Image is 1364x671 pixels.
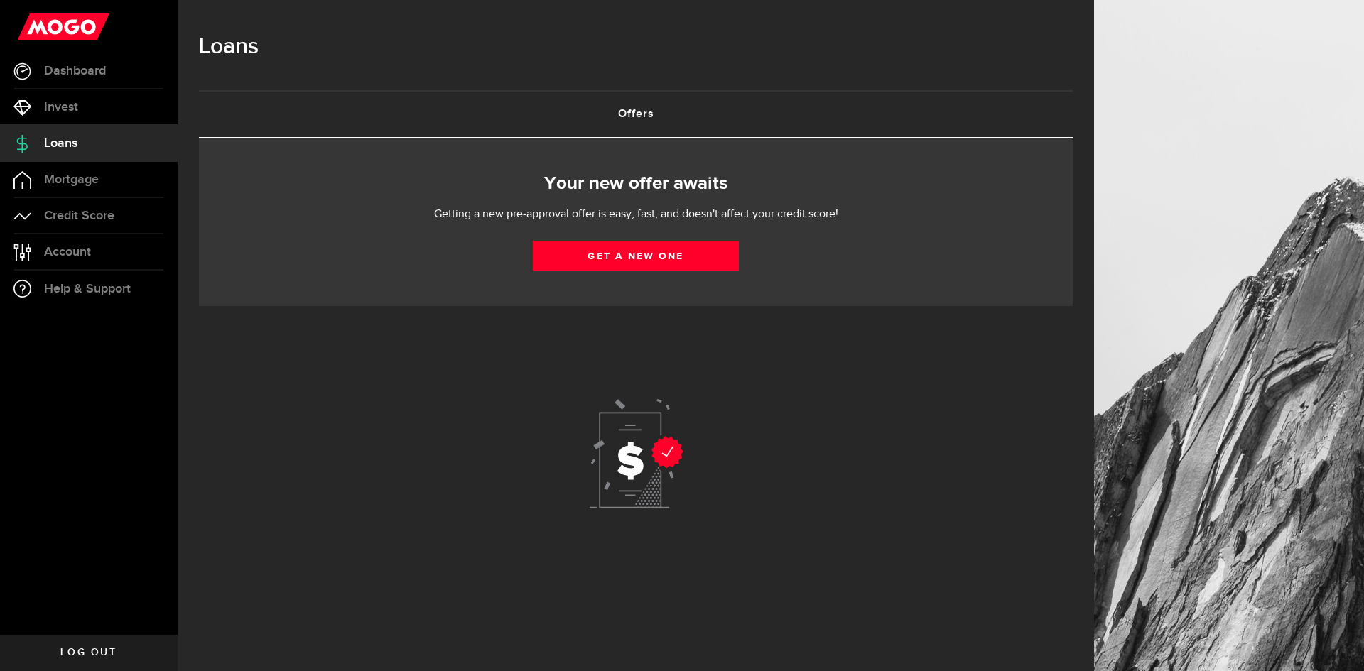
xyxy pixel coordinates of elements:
span: Dashboard [44,65,106,77]
a: Get a new one [533,241,739,271]
h2: Your new offer awaits [220,169,1051,199]
ul: Tabs Navigation [199,90,1073,138]
span: Credit Score [44,209,114,222]
a: Offers [199,92,1073,137]
span: Account [44,246,91,258]
h1: Loans [199,28,1073,65]
span: Help & Support [44,283,131,295]
span: Log out [60,648,117,658]
span: Loans [44,137,77,150]
span: Mortgage [44,173,99,186]
iframe: LiveChat chat widget [1304,611,1364,671]
p: Getting a new pre-approval offer is easy, fast, and doesn't affect your credit score! [391,206,881,223]
span: Invest [44,101,78,114]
